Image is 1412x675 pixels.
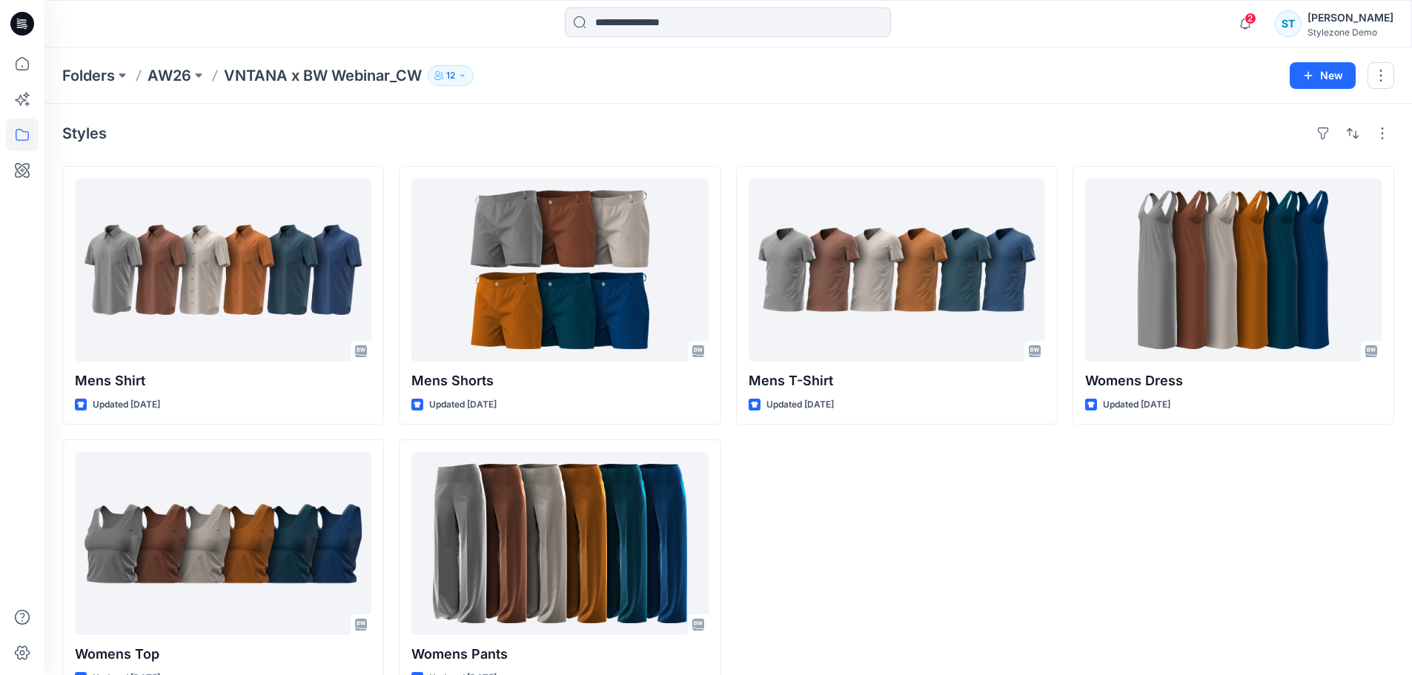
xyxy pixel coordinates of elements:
[411,644,708,665] p: Womens Pants
[148,65,191,86] a: AW26
[75,452,371,635] a: Womens Top
[1307,9,1393,27] div: [PERSON_NAME]
[428,65,474,86] button: 12
[411,370,708,391] p: Mens Shorts
[749,370,1045,391] p: Mens T-Shirt
[224,65,422,86] p: VNTANA x BW Webinar_CW
[75,179,371,362] a: Mens Shirt
[1244,13,1256,24] span: 2
[766,397,834,413] p: Updated [DATE]
[429,397,497,413] p: Updated [DATE]
[93,397,160,413] p: Updated [DATE]
[446,67,455,84] p: 12
[1275,10,1302,37] div: ST
[749,179,1045,362] a: Mens T-Shirt
[62,124,107,142] h4: Styles
[1290,62,1356,89] button: New
[62,65,115,86] a: Folders
[411,452,708,635] a: Womens Pants
[411,179,708,362] a: Mens Shorts
[1085,370,1382,391] p: Womens Dress
[75,370,371,391] p: Mens Shirt
[1307,27,1393,38] div: Stylezone Demo
[1103,397,1170,413] p: Updated [DATE]
[1085,179,1382,362] a: Womens Dress
[75,644,371,665] p: Womens Top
